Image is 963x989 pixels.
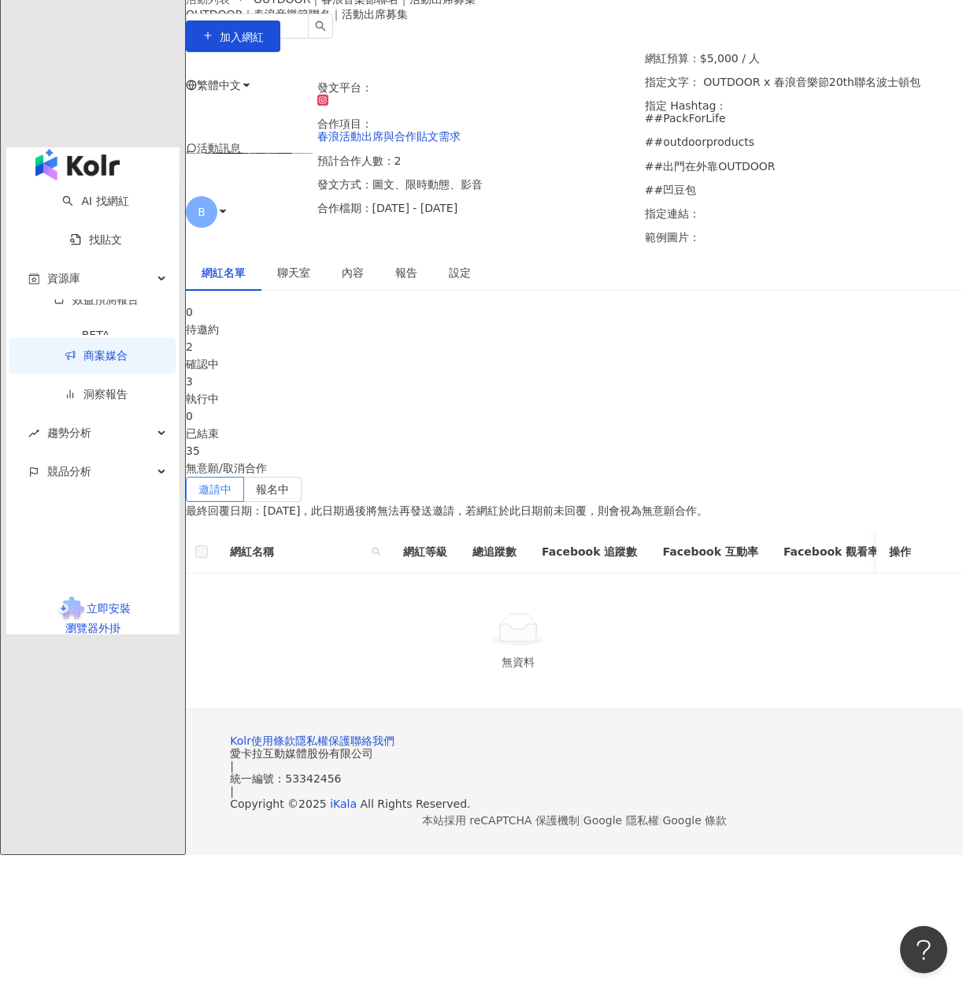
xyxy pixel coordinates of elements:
[56,597,87,622] img: chrome extension
[295,734,350,747] a: 隱私權保護
[198,203,206,221] span: B
[317,117,635,143] p: 合作項目：
[186,442,963,459] div: 35
[181,153,313,154] img: 春浪活動出席與合作貼文需求
[230,785,234,798] span: |
[28,293,163,353] a: 效益預測報告BETA
[342,264,364,281] div: 內容
[645,99,963,195] p: 指定 Hashtag：
[186,321,963,338] div: 待邀約
[650,530,770,574] th: Facebook 互動率
[28,428,39,439] span: rise
[230,747,919,760] div: 愛卡拉互動媒體股份有限公司
[645,76,963,88] p: 指定文字： OUTDOOR x 春浪音樂節20th聯名波士頓包
[460,530,529,574] th: 總追蹤數
[186,390,963,407] div: 執行中
[186,8,408,20] span: OUTDOOR｜春浪音樂節聯名｜活動出席募集
[47,415,91,451] span: 趨勢分析
[449,264,471,281] div: 設定
[186,407,963,425] div: 0
[186,502,963,519] p: 最終回覆日期：[DATE]，此日期過後將無法再發送邀請，若網紅於此日期前未回覆，則會視為無意願合作。
[230,798,919,810] div: Copyright © 2025 All Rights Reserved.
[65,602,131,634] span: 立即安裝 瀏覽器外掛
[202,264,246,281] div: 網紅名單
[372,547,381,556] span: search
[659,814,663,827] span: |
[315,20,326,32] span: search
[6,597,180,634] a: chrome extension立即安裝 瀏覽器外掛
[350,734,394,747] a: 聯絡我們
[317,154,635,167] p: 預計合作人數：2
[330,798,357,810] a: iKala
[35,149,120,180] img: logo
[186,338,963,355] div: 2
[876,530,963,574] th: 操作
[205,653,831,671] div: 無資料
[186,425,963,442] div: 已結束
[580,814,583,827] span: |
[186,303,963,321] div: 0
[186,459,963,477] div: 無意願/取消合作
[771,530,891,574] th: Facebook 觀看率
[62,195,128,207] a: searchAI 找網紅
[230,734,251,747] a: Kolr
[317,81,635,106] p: 發文平台：
[391,530,460,574] th: 網紅等級
[47,454,91,489] span: 競品分析
[395,264,417,281] div: 報告
[230,760,234,772] span: |
[65,349,128,362] a: 商案媒合
[65,388,128,400] a: 洞察報告
[47,261,80,296] span: 資源庫
[900,926,947,973] iframe: Help Scout Beacon - Open
[186,355,963,373] div: 確認中
[230,772,919,785] div: 統一編號：53342456
[317,130,461,143] a: 春浪活動出席與合作貼文需求
[422,811,727,830] span: 本站採用 reCAPTCHA 保護機制
[662,814,727,827] a: Google 條款
[220,31,264,43] span: 加入網紅
[317,178,635,191] p: 發文方式：圖文、限時動態、影音
[645,52,963,65] p: 網紅預算：$5,000 / 人
[645,112,963,125] p: ##PackForLife
[645,160,963,173] p: ##出門在外靠OUTDOOR
[529,530,650,574] th: Facebook 追蹤數
[645,207,963,220] p: 指定連結：
[70,233,122,246] a: 找貼文
[317,202,635,214] p: 合作檔期：[DATE] - [DATE]
[277,267,310,278] span: 聊天室
[645,184,963,196] p: ##凹豆包
[256,483,289,496] span: 報名中
[645,231,963,244] p: 範例圖片：
[583,814,659,827] a: Google 隱私權
[186,20,280,52] button: 加入網紅
[198,483,231,496] span: 邀請中
[186,373,963,390] div: 3
[251,734,295,747] a: 使用條款
[230,543,365,560] span: 網紅名稱
[645,136,963,148] p: ##outdoorproducts
[197,142,241,154] span: 活動訊息
[369,540,384,563] span: search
